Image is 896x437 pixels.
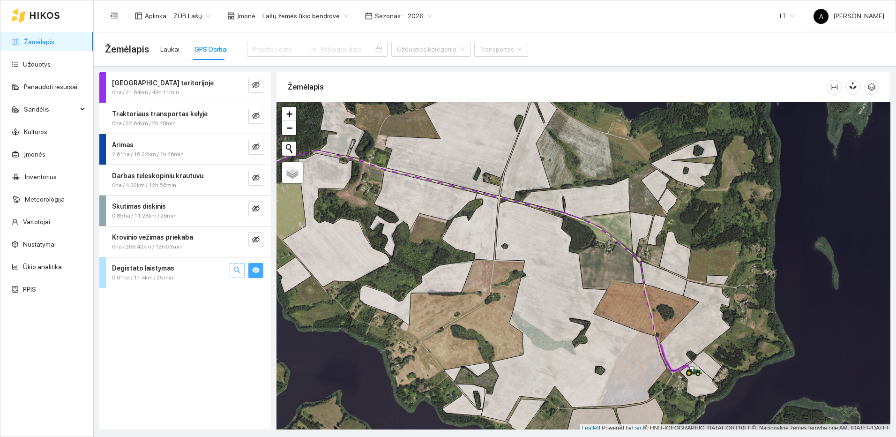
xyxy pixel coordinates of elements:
span: calendar [365,12,373,20]
button: search [230,263,245,278]
div: Degistato laistymas0.01ha / 11.4km / 25minsearcheye [99,257,271,288]
span: 0.01ha / 11.4km / 25min [112,273,173,282]
span: eye [252,266,260,275]
span: Aplinka : [145,11,168,21]
strong: Degistato laistymas [112,264,174,272]
strong: Krovinio vežimas priekaba [112,234,193,241]
a: PPIS [23,286,36,293]
a: Esri [632,425,642,431]
a: Ūkio analitika [23,263,62,271]
span: eye-invisible [252,205,260,214]
span: shop [227,12,235,20]
span: 0ha / 4.32km / 12h 56min [112,181,176,190]
span: eye-invisible [252,81,260,90]
button: eye-invisible [248,201,263,216]
div: Žemėlapis [288,74,827,100]
span: 2.61ha / 16.22km / 1h 46min [112,150,184,159]
button: eye [248,263,263,278]
button: eye-invisible [248,171,263,186]
span: swap-right [309,45,317,53]
a: Užduotys [23,60,51,68]
span: 0ha / 21.64km / 48h 11min [112,88,179,97]
input: Pabaigos data [321,44,373,54]
button: eye-invisible [248,78,263,93]
div: Darbas teleskopiniu krautuvu0ha / 4.32km / 12h 56mineye-invisible [99,165,271,196]
span: eye-invisible [252,236,260,245]
span: 0.85ha / 11.23km / 26min [112,211,177,220]
button: column-width [827,80,842,95]
span: Žemėlapis [105,42,149,57]
a: Vartotojai [23,218,50,226]
span: Įmonė : [237,11,257,21]
a: Kultūros [24,128,47,136]
button: menu-fold [105,7,124,25]
span: Lašų žemės ūkio bendrovė [262,9,348,23]
div: Traktoriaus transportas kelyje0ha / 22.64km / 2h 48mineye-invisible [99,103,271,134]
button: Initiate a new search [282,142,296,156]
span: Sandėlis [24,100,77,119]
a: Įmonės [24,151,45,158]
span: LT [780,9,795,23]
a: Inventorius [25,173,57,181]
a: Zoom in [282,107,296,121]
div: Skutimas diskinis0.85ha / 11.23km / 26mineye-invisible [99,196,271,226]
div: Arimas2.61ha / 16.22km / 1h 46mineye-invisible [99,134,271,165]
span: column-width [827,83,841,91]
div: Krovinio vežimas priekaba0ha / 266.42km / 12h 53mineye-invisible [99,226,271,257]
span: eye-invisible [252,143,260,152]
div: [GEOGRAPHIC_DATA] teritorijoje0ha / 21.64km / 48h 11mineye-invisible [99,72,271,103]
button: eye-invisible [248,140,263,155]
a: Leaflet [582,425,599,431]
span: 0ha / 22.64km / 2h 48min [112,119,176,128]
span: | [643,425,644,431]
span: eye-invisible [252,112,260,121]
span: − [286,122,292,134]
span: 0ha / 266.42km / 12h 53min [112,242,183,251]
a: Panaudoti resursai [24,83,77,90]
span: Sezonas : [375,11,402,21]
strong: Arimas [112,141,134,149]
div: Laukai [160,44,179,54]
a: Layers [282,162,303,183]
button: eye-invisible [248,232,263,247]
a: Žemėlapis [24,38,54,45]
strong: [GEOGRAPHIC_DATA] teritorijoje [112,79,214,87]
span: 2026 [408,9,432,23]
span: menu-fold [110,12,119,20]
span: search [233,266,241,275]
span: eye-invisible [252,174,260,183]
a: Zoom out [282,121,296,135]
strong: Darbas teleskopiniu krautuvu [112,172,203,180]
strong: Skutimas diskinis [112,203,166,210]
a: Meteorologija [25,196,65,203]
button: eye-invisible [248,109,263,124]
div: | Powered by © HNIT-[GEOGRAPHIC_DATA]; ORT10LT ©, Nacionalinė žemės tarnyba prie AM, [DATE]-[DATE] [580,424,890,432]
span: ŽŪB Lašų [173,9,210,23]
div: GPS Darbai [194,44,228,54]
strong: Traktoriaus transportas kelyje [112,110,208,118]
span: + [286,108,292,120]
span: layout [135,12,142,20]
span: A [819,9,823,24]
span: [PERSON_NAME] [814,12,884,20]
input: Pradžios data [253,44,306,54]
a: Nustatymai [23,241,56,248]
span: to [309,45,317,53]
